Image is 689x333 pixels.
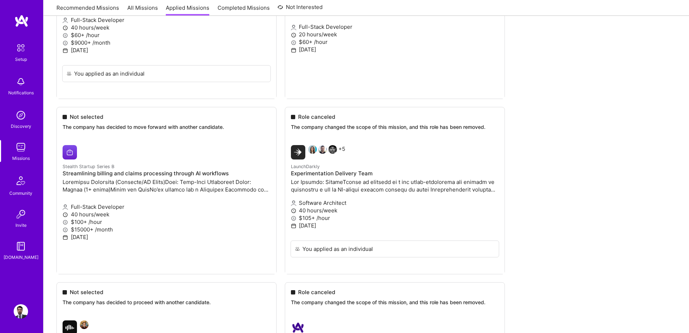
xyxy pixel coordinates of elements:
[12,304,30,319] a: User Avatar
[14,239,28,253] img: guide book
[14,304,28,319] img: User Avatar
[14,108,28,122] img: discovery
[4,253,38,261] div: [DOMAIN_NAME]
[56,4,119,16] a: Recommended Missions
[8,89,34,96] div: Notifications
[14,14,29,27] img: logo
[11,122,31,130] div: Discovery
[127,4,158,16] a: All Missions
[14,75,28,89] img: bell
[166,4,209,16] a: Applied Missions
[70,288,103,296] span: Not selected
[9,189,32,197] div: Community
[13,40,28,55] img: setup
[14,207,28,221] img: Invite
[63,299,270,306] p: The company has decided to proceed with another candidate.
[278,3,323,16] a: Not Interested
[14,140,28,154] img: teamwork
[12,172,29,189] img: Community
[15,221,27,229] div: Invite
[80,320,88,329] img: Asaf Zamir
[12,154,30,162] div: Missions
[218,4,270,16] a: Completed Missions
[15,55,27,63] div: Setup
